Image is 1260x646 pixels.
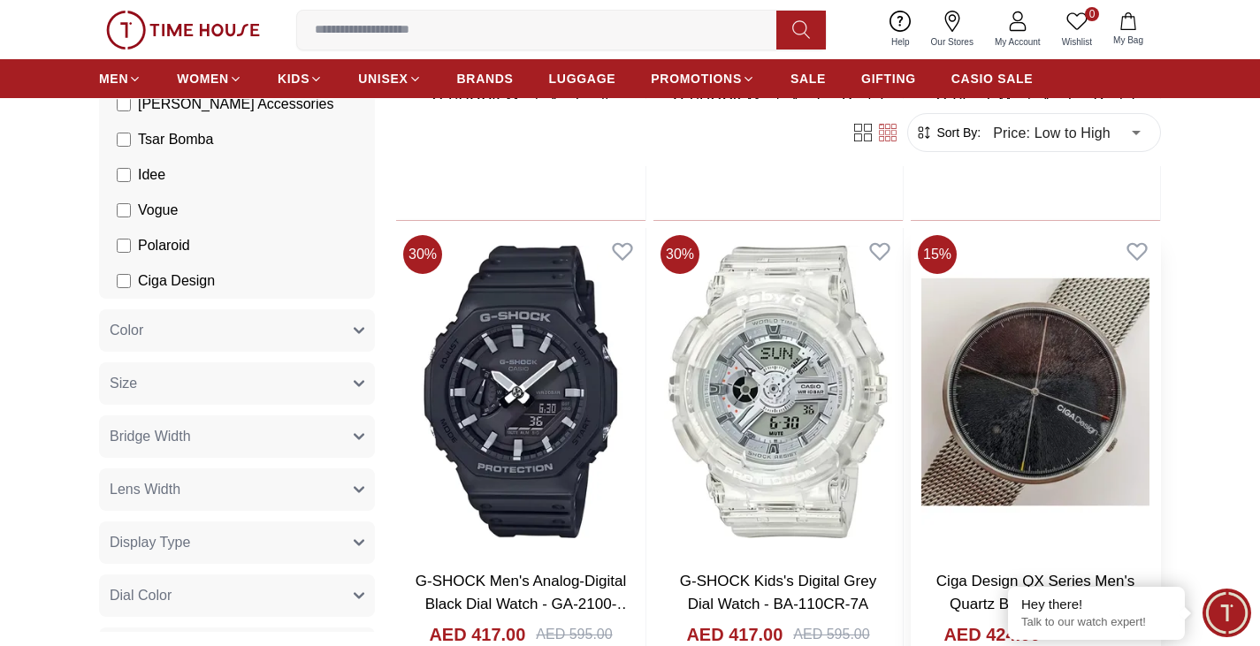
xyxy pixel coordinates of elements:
div: AED 595.00 [536,624,612,645]
button: Lens Width [99,468,375,511]
div: Price: Low to High [981,108,1153,157]
input: [PERSON_NAME] Accessories [117,97,131,111]
span: My Bag [1106,34,1150,47]
span: Lens Width [110,479,180,500]
span: Color [110,320,143,341]
span: PROMOTIONS [651,70,742,87]
span: Polaroid [138,235,190,256]
a: WOMEN [177,63,242,95]
span: CASIO SALE [951,70,1034,87]
input: Tsar Bomba [117,133,131,147]
div: Hey there! [1021,596,1172,613]
span: Wishlist [1055,35,1099,49]
button: Size [99,362,375,405]
span: WOMEN [177,70,229,87]
a: Help [881,7,920,52]
a: PROMOTIONS [651,63,755,95]
span: UNISEX [358,70,408,87]
button: Display Type [99,521,375,564]
a: UNISEX [358,63,421,95]
p: Talk to our watch expert! [1021,615,1172,630]
button: Dial Color [99,574,375,617]
span: BRANDS [457,70,514,87]
span: 30 % [661,235,699,274]
span: MEN [99,70,128,87]
span: Sort By: [933,124,981,141]
span: Ciga Design [138,270,215,292]
a: KIDS [278,63,323,95]
span: 30 % [403,235,442,274]
a: G-SHOCK Kids's Digital Grey Dial Watch - BA-110CR-7A [680,573,876,612]
img: ... [106,11,260,49]
a: LUGGAGE [549,63,616,95]
button: Sort By: [915,124,981,141]
button: Bridge Width [99,415,375,458]
img: Ciga Design QX Series Men's Quartz Black Dial Watch - D009-3A-W3 [911,228,1160,557]
span: Tsar Bomba [138,129,213,150]
a: Ciga Design QX Series Men's Quartz Black Dial Watch - D009-3A-W3 [936,573,1136,635]
img: G-SHOCK Men's Analog-Digital Black Dial Watch - GA-2100-1ADR [396,228,645,557]
span: [PERSON_NAME] Accessories [138,94,333,115]
div: AED 595.00 [793,624,869,645]
span: Help [884,35,917,49]
button: Color [99,309,375,352]
span: Idee [138,164,165,186]
a: BRANDS [457,63,514,95]
span: Our Stores [924,35,981,49]
a: MEN [99,63,141,95]
a: CASIO SALE [951,63,1034,95]
input: Vogue [117,203,131,217]
input: Ciga Design [117,274,131,288]
a: G-SHOCK Men's Analog-Digital Black Dial Watch - GA-2100-1ADR [416,573,632,635]
a: Our Stores [920,7,984,52]
span: My Account [988,35,1048,49]
button: My Bag [1103,9,1154,50]
a: GIFTING [861,63,916,95]
a: 0Wishlist [1051,7,1103,52]
input: Polaroid [117,239,131,253]
a: SALE [790,63,826,95]
span: KIDS [278,70,309,87]
span: 0 [1085,7,1099,21]
span: Dial Color [110,585,172,606]
span: Vogue [138,200,178,221]
span: Size [110,373,137,394]
img: G-SHOCK Kids's Digital Grey Dial Watch - BA-110CR-7A [653,228,903,557]
span: SALE [790,70,826,87]
span: Bridge Width [110,426,191,447]
span: Display Type [110,532,190,553]
span: 15 % [918,235,957,274]
div: Chat Widget [1203,589,1251,637]
span: LUGGAGE [549,70,616,87]
span: GIFTING [861,70,916,87]
input: Idee [117,168,131,182]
